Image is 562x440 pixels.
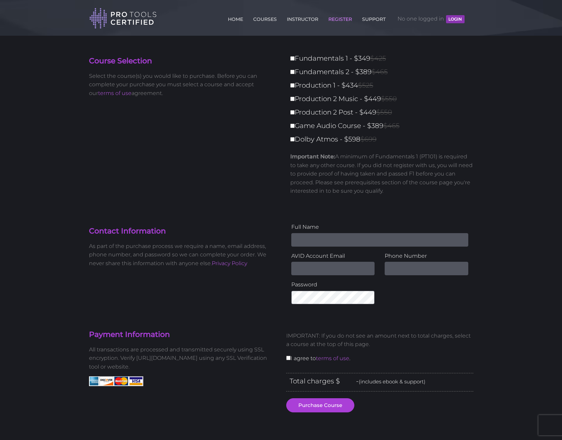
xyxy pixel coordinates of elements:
h4: Course Selection [89,56,276,66]
span: $525 [358,81,373,89]
span: (includes ebook & support) [359,378,425,385]
input: Game Audio Course - $389$465 [290,124,295,128]
a: Privacy Policy [212,260,247,266]
a: HOME [226,12,245,23]
span: $465 [372,68,388,76]
input: Production 1 - $434$525 [290,83,295,88]
input: Fundamentals 2 - $389$465 [290,70,295,74]
p: As part of the purchase process we require a name, email address, phone number, and password so w... [89,242,276,268]
button: Purchase Course [286,398,354,412]
input: Production 2 Music - $449$550 [290,97,295,101]
span: $425 [370,54,386,62]
label: Production 2 Post - $449 [290,106,477,118]
p: Select the course(s) you would like to purchase. Before you can complete your purchase you must s... [89,72,276,98]
label: Fundamentals 1 - $349 [290,53,477,64]
h4: Contact Information [89,226,276,237]
span: $699 [360,135,377,143]
label: Game Audio Course - $389 [290,120,477,132]
div: Total charges $ - [286,373,473,391]
a: terms of use [98,90,131,96]
h4: Payment Information [89,329,276,340]
a: INSTRUCTOR [285,12,320,23]
span: $465 [383,122,400,130]
a: COURSES [252,12,278,23]
a: SUPPORT [360,12,387,23]
span: $550 [381,95,397,103]
button: LOGIN [446,15,464,23]
label: Fundamentals 2 - $389 [290,66,477,78]
img: American Express, Discover, MasterCard, Visa [89,376,143,386]
p: A minimum of Fundamentals 1 (PT101) is required to take any other course. If you did not register... [290,152,473,195]
a: terms of use [316,355,349,362]
label: Password [291,280,375,289]
label: Dolby Atmos - $598 [290,133,477,145]
label: Production 2 Music - $449 [290,93,477,105]
input: Fundamentals 1 - $349$425 [290,56,295,61]
div: I agree to . [281,326,478,373]
label: AVID Account Email [291,252,375,260]
p: All transactions are processed and transmitted securely using SSL encryption. Verify [URL][DOMAIN... [89,345,276,371]
p: IMPORTANT: If you do not see an amount next to total charges, select a course at the top of this ... [286,332,473,349]
span: $550 [376,108,392,116]
strong: Important Note: [290,153,335,160]
label: Phone Number [385,252,468,260]
label: Production 1 - $434 [290,80,477,91]
input: Production 2 Post - $449$550 [290,110,295,115]
input: Dolby Atmos - $598$699 [290,137,295,142]
img: Pro Tools Certified Logo [89,7,157,29]
label: Full Name [291,223,468,231]
span: No one logged in [397,9,464,29]
a: REGISTER [327,12,354,23]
